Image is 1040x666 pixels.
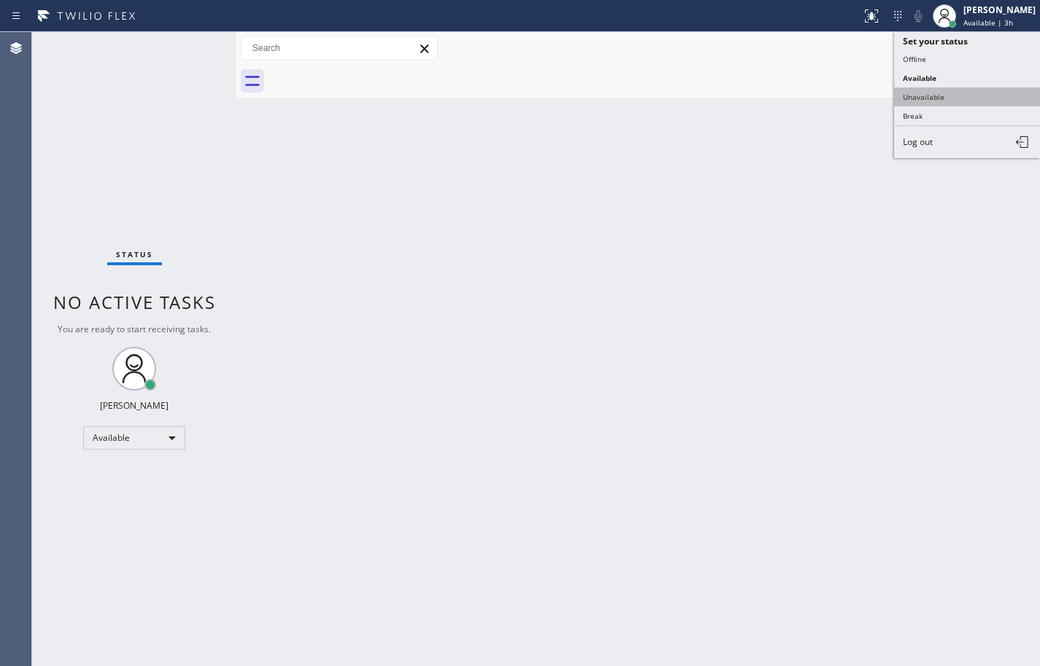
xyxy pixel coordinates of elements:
[83,426,185,450] div: Available
[241,36,437,60] input: Search
[58,323,211,335] span: You are ready to start receiving tasks.
[963,17,1013,28] span: Available | 3h
[53,290,216,314] span: No active tasks
[908,6,928,26] button: Mute
[100,399,168,412] div: [PERSON_NAME]
[963,4,1036,16] div: [PERSON_NAME]
[116,249,153,259] span: Status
